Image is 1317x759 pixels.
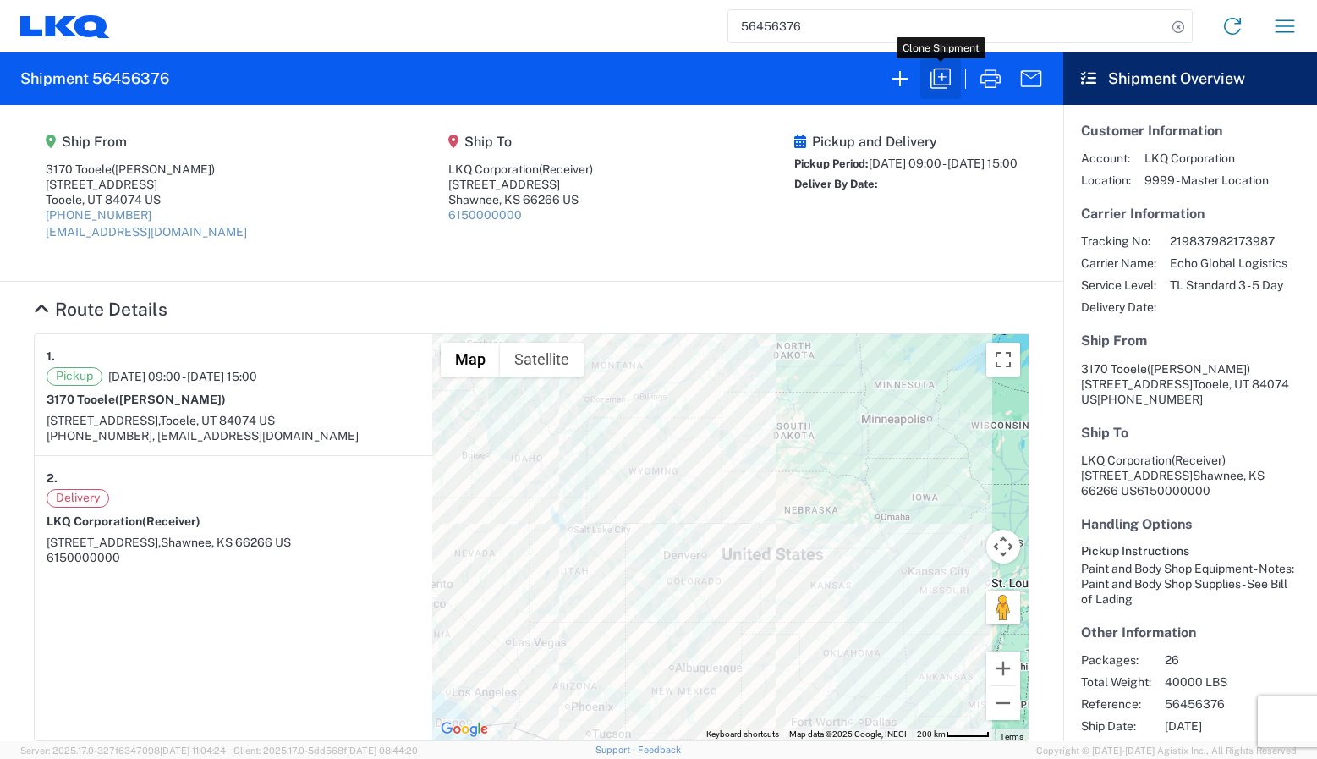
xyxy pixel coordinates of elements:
[500,343,584,377] button: Show satellite imagery
[1144,173,1269,188] span: 9999 - Master Location
[1081,696,1151,712] span: Reference:
[46,134,247,150] h5: Ship From
[1081,362,1147,376] span: 3170 Tooele
[1081,278,1156,293] span: Service Level:
[115,393,226,406] span: ([PERSON_NAME])
[47,468,58,489] strong: 2.
[1081,453,1299,498] address: Shawnee, KS 66266 US
[1081,256,1156,271] span: Carrier Name:
[1137,484,1210,498] span: 6150000000
[986,686,1020,720] button: Zoom out
[1147,362,1250,376] span: ([PERSON_NAME])
[1097,393,1203,406] span: [PHONE_NUMBER]
[112,162,215,176] span: ([PERSON_NAME])
[1081,718,1151,734] span: Ship Date:
[1081,425,1299,441] h5: Ship To
[142,514,200,528] span: (Receiver)
[161,536,291,549] span: Shawnee, KS 66266 US
[869,157,1018,170] span: [DATE] 09:00 - [DATE] 15:00
[1170,234,1287,249] span: 219837982173987
[46,225,247,239] a: [EMAIL_ADDRESS][DOMAIN_NAME]
[47,346,55,367] strong: 1.
[728,10,1166,42] input: Shipment, tracking or reference number
[1165,718,1309,734] span: [DATE]
[47,550,420,565] div: 6150000000
[1081,516,1299,532] h5: Handling Options
[20,745,226,756] span: Server: 2025.17.0-327f6347098
[46,192,247,207] div: Tooele, UT 84074 US
[1170,256,1287,271] span: Echo Global Logistics
[46,177,247,192] div: [STREET_ADDRESS]
[108,369,257,384] span: [DATE] 09:00 - [DATE] 15:00
[34,299,167,320] a: Hide Details
[1000,732,1023,741] a: Terms
[1170,278,1287,293] span: TL Standard 3 - 5 Day
[1081,652,1151,668] span: Packages:
[47,489,109,508] span: Delivery
[1165,652,1309,668] span: 26
[1081,674,1151,690] span: Total Weight:
[1144,151,1269,166] span: LKQ Corporation
[1081,333,1299,349] h5: Ship From
[233,745,418,756] span: Client: 2025.17.0-5dd568f
[1081,454,1226,482] span: LKQ Corporation [STREET_ADDRESS]
[160,745,226,756] span: [DATE] 11:04:24
[1036,743,1297,758] span: Copyright © [DATE]-[DATE] Agistix Inc., All Rights Reserved
[160,414,275,427] span: Tooele, UT 84074 US
[448,134,593,150] h5: Ship To
[20,69,169,89] h2: Shipment 56456376
[448,208,522,222] a: 6150000000
[986,652,1020,685] button: Zoom in
[789,729,907,739] span: Map data ©2025 Google, INEGI
[347,745,418,756] span: [DATE] 08:44:20
[706,729,779,740] button: Keyboard shortcuts
[1081,561,1299,607] div: Paint and Body Shop Equipment - Notes: Paint and Body Shop Supplies - See Bill of Lading
[917,729,946,739] span: 200 km
[794,134,1018,150] h5: Pickup and Delivery
[638,745,681,755] a: Feedback
[1081,624,1299,641] h5: Other Information
[47,367,102,386] span: Pickup
[986,343,1020,377] button: Toggle fullscreen view
[539,162,593,176] span: (Receiver)
[1081,544,1299,558] h6: Pickup Instructions
[436,718,492,740] a: Open this area in Google Maps (opens a new window)
[1081,206,1299,222] h5: Carrier Information
[47,514,200,528] strong: LKQ Corporation
[1081,361,1299,407] address: Tooele, UT 84074 US
[448,177,593,192] div: [STREET_ADDRESS]
[47,414,160,427] span: [STREET_ADDRESS],
[794,157,869,170] span: Pickup Period:
[912,729,995,740] button: Map Scale: 200 km per 48 pixels
[46,208,151,222] a: [PHONE_NUMBER]
[47,393,226,406] strong: 3170 Tooele
[1172,454,1226,467] span: (Receiver)
[448,162,593,177] div: LKQ Corporation
[47,428,420,443] div: [PHONE_NUMBER], [EMAIL_ADDRESS][DOMAIN_NAME]
[1081,173,1131,188] span: Location:
[1063,52,1317,105] header: Shipment Overview
[47,536,161,549] span: [STREET_ADDRESS],
[1081,300,1156,315] span: Delivery Date:
[986,530,1020,564] button: Map camera controls
[436,718,492,740] img: Google
[1165,696,1309,712] span: 56456376
[794,178,878,190] span: Deliver By Date:
[986,591,1020,624] button: Drag Pegman onto the map to open Street View
[1081,234,1156,249] span: Tracking No:
[441,343,500,377] button: Show street map
[448,192,593,207] div: Shawnee, KS 66266 US
[1081,377,1193,391] span: [STREET_ADDRESS]
[595,745,638,755] a: Support
[1165,674,1309,690] span: 40000 LBS
[46,162,247,177] div: 3170 Tooele
[1081,151,1131,166] span: Account:
[1081,123,1299,139] h5: Customer Information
